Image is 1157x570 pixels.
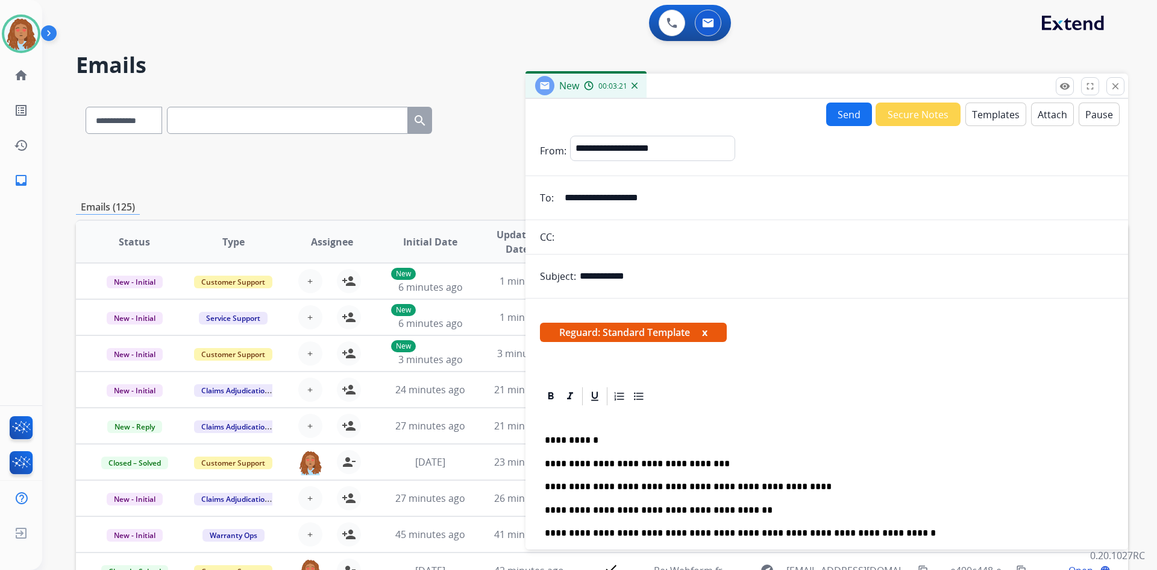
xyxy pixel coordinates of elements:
span: 27 minutes ago [395,492,465,505]
button: Send [826,103,872,126]
span: Claims Adjudication [194,420,277,433]
p: Emails (125) [76,200,140,215]
span: 21 minutes ago [494,419,564,432]
span: 27 minutes ago [395,419,465,432]
span: New [559,79,579,92]
span: Service Support [199,312,268,325]
mat-icon: list_alt [14,103,28,118]
span: New - Initial [107,493,163,505]
span: Initial Date [403,235,457,249]
span: New - Initial [107,276,163,288]
span: 1 minute ago [500,274,559,288]
button: + [298,269,322,293]
span: New - Reply [107,420,162,433]
button: Secure Notes [876,103,961,126]
span: Customer Support [194,276,272,288]
span: 00:03:21 [598,81,627,91]
span: + [307,491,313,505]
mat-icon: person_add [342,382,356,397]
div: Bold [542,387,560,405]
p: From: [540,144,566,158]
p: New [391,268,416,280]
span: Warranty Ops [202,529,265,542]
div: Underline [586,387,604,405]
mat-icon: person_add [342,419,356,433]
span: Closed – Solved [101,457,168,469]
button: + [298,414,322,438]
img: avatar [4,17,38,51]
p: 0.20.1027RC [1090,548,1145,563]
button: + [298,378,322,402]
p: New [391,304,416,316]
span: 3 minutes ago [398,353,463,366]
mat-icon: person_add [342,527,356,542]
span: Type [222,235,245,249]
span: New - Initial [107,384,163,397]
span: Claims Adjudication [194,493,277,505]
span: + [307,274,313,288]
mat-icon: history [14,138,28,153]
span: Assignee [311,235,353,249]
mat-icon: search [413,113,427,128]
p: CC: [540,230,554,244]
button: + [298,522,322,546]
span: Claims Adjudication [194,384,277,397]
span: New - Initial [107,312,163,325]
span: 23 minutes ago [494,455,564,469]
span: 6 minutes ago [398,317,463,330]
span: 45 minutes ago [395,528,465,541]
span: New - Initial [107,348,163,361]
span: Updated Date [490,227,545,256]
span: Reguard: Standard Template [540,323,727,342]
button: Templates [965,103,1026,126]
mat-icon: person_add [342,346,356,361]
button: + [298,305,322,329]
button: x [702,325,707,340]
span: + [307,527,313,542]
span: 26 minutes ago [494,492,564,505]
p: Subject: [540,269,576,283]
mat-icon: person_add [342,491,356,505]
div: Italic [561,387,579,405]
button: Pause [1079,103,1120,126]
img: agent-avatar [298,450,322,475]
p: New [391,340,416,352]
span: Customer Support [194,348,272,361]
span: Status [119,235,150,249]
span: Customer Support [194,457,272,469]
span: [DATE] [415,455,445,469]
button: + [298,341,322,366]
p: To: [540,191,554,205]
mat-icon: person_add [342,274,356,288]
span: 24 minutes ago [395,383,465,396]
span: 6 minutes ago [398,280,463,294]
span: New - Initial [107,529,163,542]
span: + [307,382,313,397]
mat-icon: close [1110,81,1121,92]
span: + [307,419,313,433]
mat-icon: inbox [14,173,28,188]
mat-icon: fullscreen [1085,81,1096,92]
button: Attach [1031,103,1074,126]
span: 3 minutes ago [497,347,562,360]
div: Bullet List [630,387,648,405]
mat-icon: person_add [342,310,356,325]
span: 1 minute ago [500,311,559,324]
span: + [307,346,313,361]
span: 21 minutes ago [494,383,564,396]
span: + [307,310,313,325]
mat-icon: remove_red_eye [1059,81,1070,92]
span: 41 minutes ago [494,528,564,541]
h2: Emails [76,53,1128,77]
mat-icon: person_remove [342,455,356,469]
button: + [298,486,322,510]
div: Ordered List [610,387,629,405]
mat-icon: home [14,68,28,83]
